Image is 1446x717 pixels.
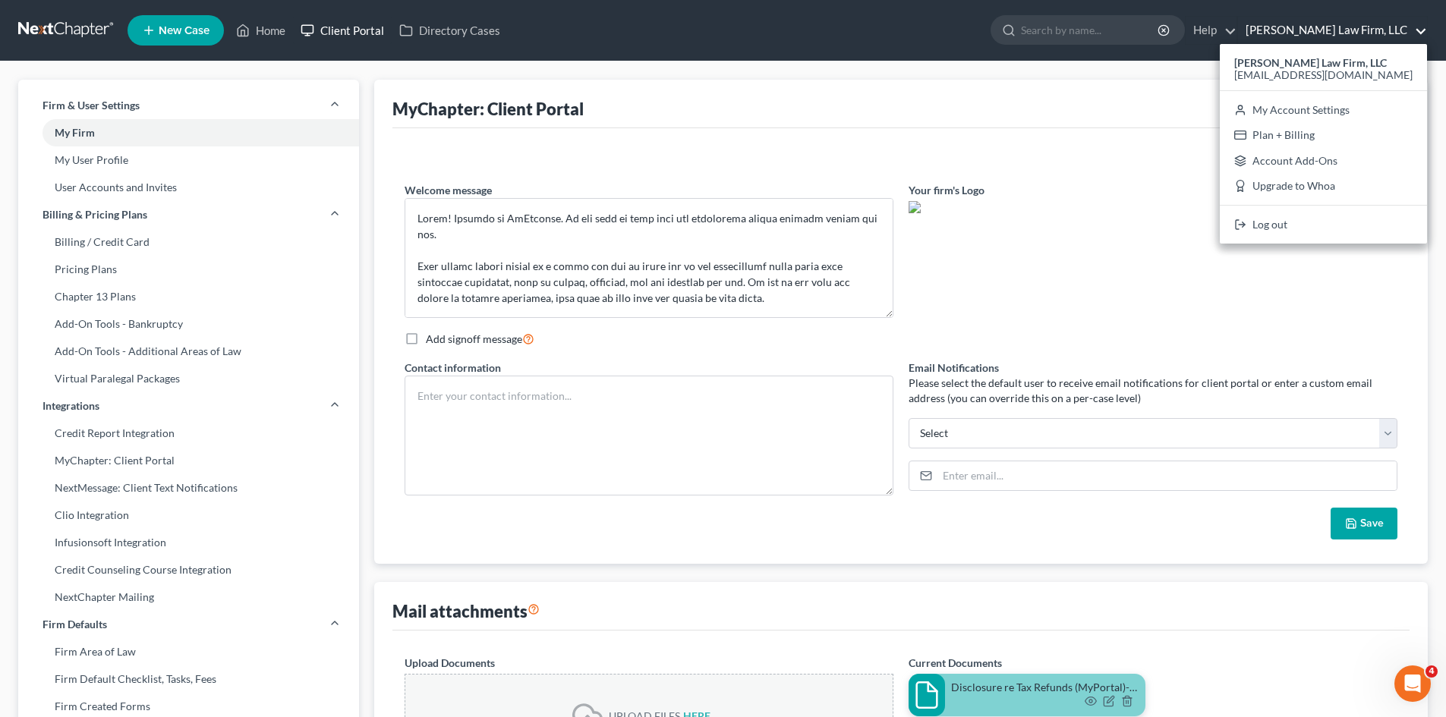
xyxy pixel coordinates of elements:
[909,360,999,376] label: Email Notifications
[43,398,99,414] span: Integrations
[1220,212,1427,237] a: Log out
[951,680,1139,695] div: Disclosure re Tax Refunds (MyPortal)-pdf
[1186,17,1237,44] a: Help
[405,182,492,198] label: Welcome message
[18,283,359,310] a: Chapter 13 Plans
[909,201,921,213] img: 008bef2b-48b3-468f-93ff-9802edb2d627.tiff
[1220,122,1427,148] a: Plan + Billing
[392,17,508,44] a: Directory Cases
[18,502,359,529] a: Clio Integration
[1021,16,1160,44] input: Search by name...
[18,174,359,201] a: User Accounts and Invites
[392,600,540,622] div: Mail attachments
[909,655,1002,671] label: Current Documents
[18,583,359,611] a: NextChapter Mailing
[43,98,140,113] span: Firm & User Settings
[18,256,359,283] a: Pricing Plans
[1234,68,1413,81] span: [EMAIL_ADDRESS][DOMAIN_NAME]
[18,119,359,146] a: My Firm
[909,182,984,198] label: Your firm's Logo
[426,332,522,345] span: Add signoff message
[18,92,359,119] a: Firm & User Settings
[18,365,359,392] a: Virtual Paralegal Packages
[405,655,495,671] label: Upload Documents
[405,360,501,376] label: Contact information
[43,617,107,632] span: Firm Defaults
[18,638,359,665] a: Firm Area of Law
[1238,17,1427,44] a: [PERSON_NAME] Law Firm, LLC
[1426,665,1438,678] span: 4
[18,201,359,228] a: Billing & Pricing Plans
[18,310,359,338] a: Add-On Tools - Bankruptcy
[18,146,359,174] a: My User Profile
[18,447,359,474] a: MyChapter: Client Portal
[1234,56,1387,69] strong: [PERSON_NAME] Law Firm, LLC
[18,611,359,638] a: Firm Defaults
[18,228,359,256] a: Billing / Credit Card
[43,207,147,222] span: Billing & Pricing Plans
[293,17,392,44] a: Client Portal
[1220,97,1427,123] a: My Account Settings
[159,25,209,36] span: New Case
[1220,148,1427,174] a: Account Add-Ons
[18,556,359,583] a: Credit Counseling Course Integration
[1394,665,1431,702] iframe: Intercom live chat
[18,420,359,447] a: Credit Report Integration
[909,376,1397,406] p: Please select the default user to receive email notifications for client portal or enter a custom...
[18,529,359,556] a: Infusionsoft Integration
[392,98,584,120] div: MyChapter: Client Portal
[18,392,359,420] a: Integrations
[18,474,359,502] a: NextMessage: Client Text Notifications
[1220,174,1427,200] a: Upgrade to Whoa
[18,338,359,365] a: Add-On Tools - Additional Areas of Law
[228,17,293,44] a: Home
[937,461,1397,490] input: Enter email...
[1220,44,1427,244] div: [PERSON_NAME] Law Firm, LLC
[1331,508,1397,539] button: Save
[18,665,359,693] a: Firm Default Checklist, Tasks, Fees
